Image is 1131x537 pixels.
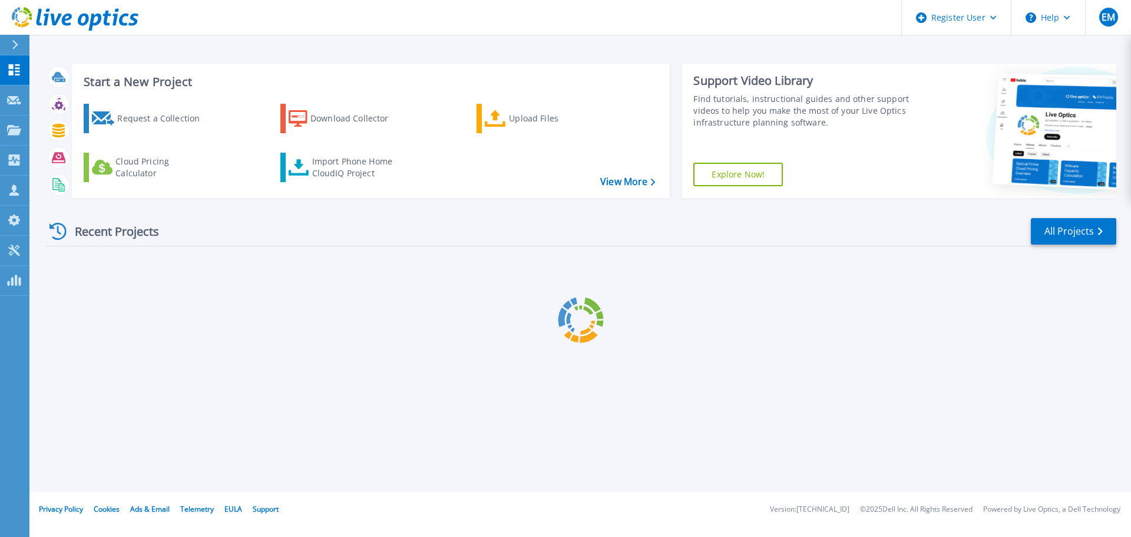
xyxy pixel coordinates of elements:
li: © 2025 Dell Inc. All Rights Reserved [860,506,973,513]
div: Cloud Pricing Calculator [115,156,210,179]
a: Explore Now! [693,163,783,186]
div: Import Phone Home CloudIQ Project [312,156,404,179]
li: Powered by Live Optics, a Dell Technology [983,506,1120,513]
a: Telemetry [180,504,214,514]
div: Download Collector [310,107,405,130]
div: Request a Collection [117,107,211,130]
div: Support Video Library [693,73,915,88]
a: Ads & Email [130,504,170,514]
a: Upload Files [477,104,608,133]
div: Recent Projects [45,217,175,246]
h3: Start a New Project [84,75,655,88]
div: Upload Files [509,107,603,130]
a: View More [600,176,655,187]
div: Find tutorials, instructional guides and other support videos to help you make the most of your L... [693,93,915,129]
a: Support [253,504,279,514]
a: Download Collector [280,104,412,133]
span: EM [1102,12,1115,22]
a: Privacy Policy [39,504,83,514]
a: All Projects [1031,218,1116,245]
a: EULA [224,504,242,514]
a: Cookies [94,504,120,514]
a: Cloud Pricing Calculator [84,153,215,182]
li: Version: [TECHNICAL_ID] [770,506,849,513]
a: Request a Collection [84,104,215,133]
